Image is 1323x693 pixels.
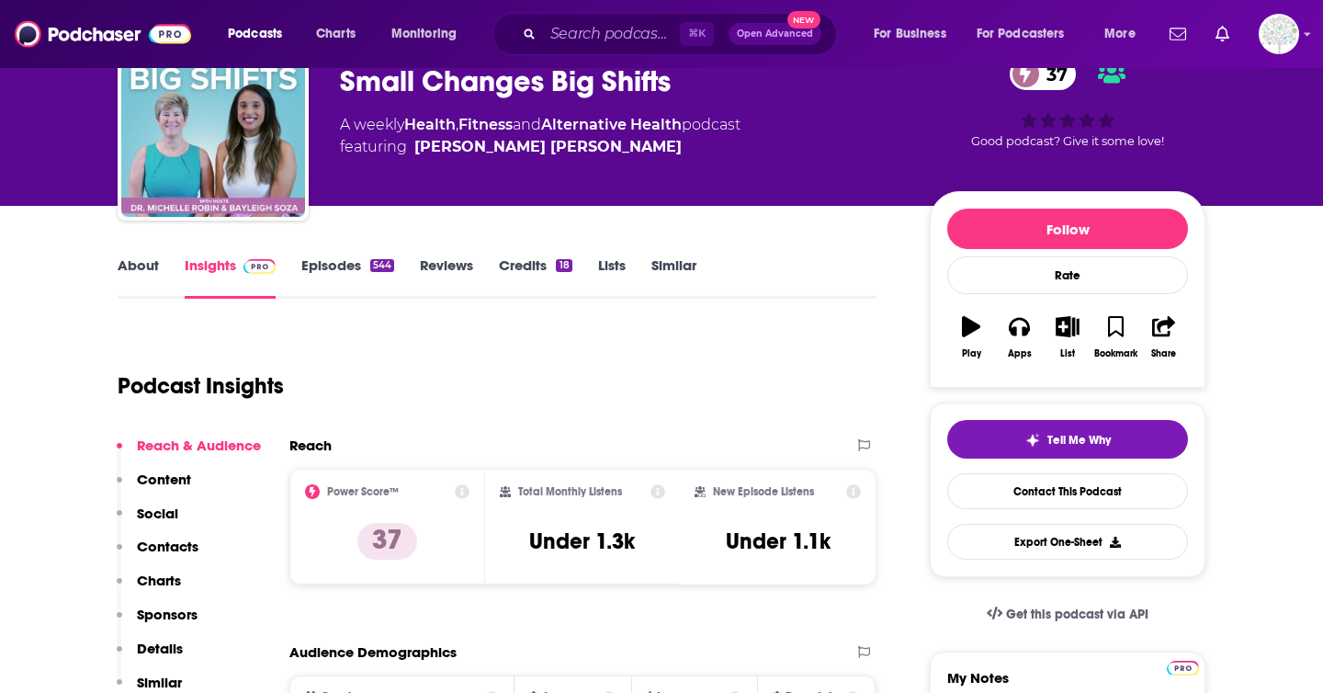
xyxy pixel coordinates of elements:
a: Show notifications dropdown [1162,18,1193,50]
span: Charts [316,21,356,47]
a: Charts [304,19,367,49]
a: Get this podcast via API [972,592,1163,637]
span: Logged in as WunderTanya [1259,14,1299,54]
button: Apps [995,304,1043,370]
span: For Business [874,21,946,47]
h3: Under 1.1k [726,528,831,555]
span: Good podcast? Give it some love! [971,134,1164,148]
div: A weekly podcast [340,114,741,158]
span: Get this podcast via API [1006,607,1148,622]
p: Sponsors [137,606,198,623]
button: open menu [215,19,306,49]
h2: Total Monthly Listens [518,485,622,498]
button: Follow [947,209,1188,249]
span: Tell Me Why [1047,433,1111,448]
button: Play [947,304,995,370]
button: tell me why sparkleTell Me Why [947,420,1188,459]
span: Podcasts [228,21,282,47]
h2: Power Score™ [327,485,399,498]
div: List [1060,348,1075,359]
h2: Reach [289,437,332,454]
div: Bookmark [1094,348,1137,359]
button: List [1044,304,1091,370]
span: For Podcasters [977,21,1065,47]
h1: Podcast Insights [118,372,284,400]
a: Show notifications dropdown [1208,18,1237,50]
a: Contact This Podcast [947,473,1188,509]
div: Play [962,348,981,359]
button: open menu [861,19,969,49]
button: open menu [1091,19,1159,49]
img: tell me why sparkle [1025,433,1040,448]
button: Social [117,505,178,539]
span: featuring [340,136,741,158]
div: Rate [947,256,1188,294]
div: Share [1151,348,1176,359]
a: Lists [598,256,626,299]
p: Reach & Audience [137,437,261,454]
p: Social [137,505,178,522]
button: open menu [965,19,1091,49]
img: Podchaser - Follow, Share and Rate Podcasts [15,17,191,51]
button: Export One-Sheet [947,524,1188,560]
a: Similar [651,256,696,299]
button: Open AdvancedNew [729,23,821,45]
p: Details [137,640,183,657]
a: Reviews [420,256,473,299]
div: Apps [1008,348,1032,359]
p: Similar [137,674,182,691]
h2: Audience Demographics [289,643,457,661]
img: Small Changes Big Shifts [121,33,305,217]
span: More [1104,21,1136,47]
div: 37Good podcast? Give it some love! [930,46,1205,160]
span: ⌘ K [680,22,714,46]
button: Charts [117,572,181,606]
button: Share [1140,304,1188,370]
button: Reach & Audience [117,437,261,471]
img: User Profile [1259,14,1299,54]
span: , [456,116,458,133]
a: Episodes544 [301,256,394,299]
button: Content [117,471,191,505]
button: Sponsors [117,606,198,640]
span: Open Advanced [737,29,813,39]
p: 37 [357,523,417,560]
a: Health [404,116,456,133]
button: Show profile menu [1259,14,1299,54]
span: Monitoring [391,21,457,47]
a: Pro website [1167,658,1199,676]
span: 37 [1028,58,1077,90]
a: Alternative Health [541,116,682,133]
button: Details [117,640,183,674]
span: New [787,11,820,28]
p: Content [137,471,191,488]
a: 37 [1010,58,1077,90]
p: Charts [137,572,181,589]
span: and [513,116,541,133]
div: 18 [556,259,571,272]
h2: New Episode Listens [713,485,814,498]
button: Bookmark [1091,304,1139,370]
a: Fitness [458,116,513,133]
img: Podchaser Pro [1167,661,1199,676]
button: Contacts [117,538,198,572]
a: Credits18 [499,256,571,299]
a: Michelle Robin [414,136,682,158]
button: open menu [379,19,481,49]
h3: Under 1.3k [529,528,635,555]
p: Contacts [137,538,198,555]
a: About [118,256,159,299]
img: Podchaser Pro [243,259,276,274]
input: Search podcasts, credits, & more... [543,19,680,49]
a: InsightsPodchaser Pro [185,256,276,299]
div: 544 [370,259,394,272]
div: Search podcasts, credits, & more... [510,13,854,55]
